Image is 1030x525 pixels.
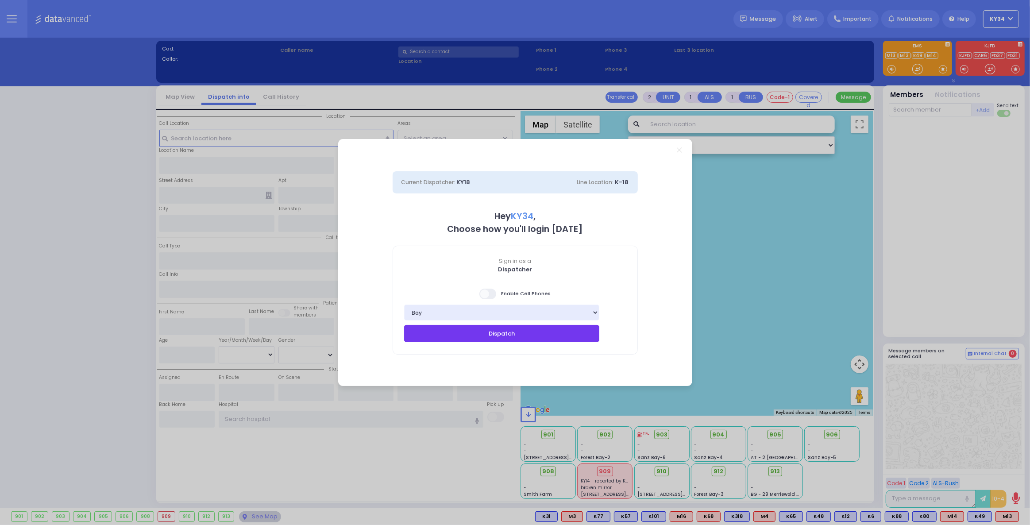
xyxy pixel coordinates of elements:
[494,210,536,222] b: Hey ,
[677,147,682,152] a: Close
[577,178,614,186] span: Line Location:
[457,178,471,186] span: KY18
[479,288,551,300] span: Enable Cell Phones
[404,325,600,342] button: Dispatch
[498,265,532,274] b: Dispatcher
[401,178,455,186] span: Current Dispatcher:
[615,178,629,186] span: K-18
[511,210,533,222] span: KY34
[447,223,583,235] b: Choose how you'll login [DATE]
[393,257,637,265] span: Sign in as a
